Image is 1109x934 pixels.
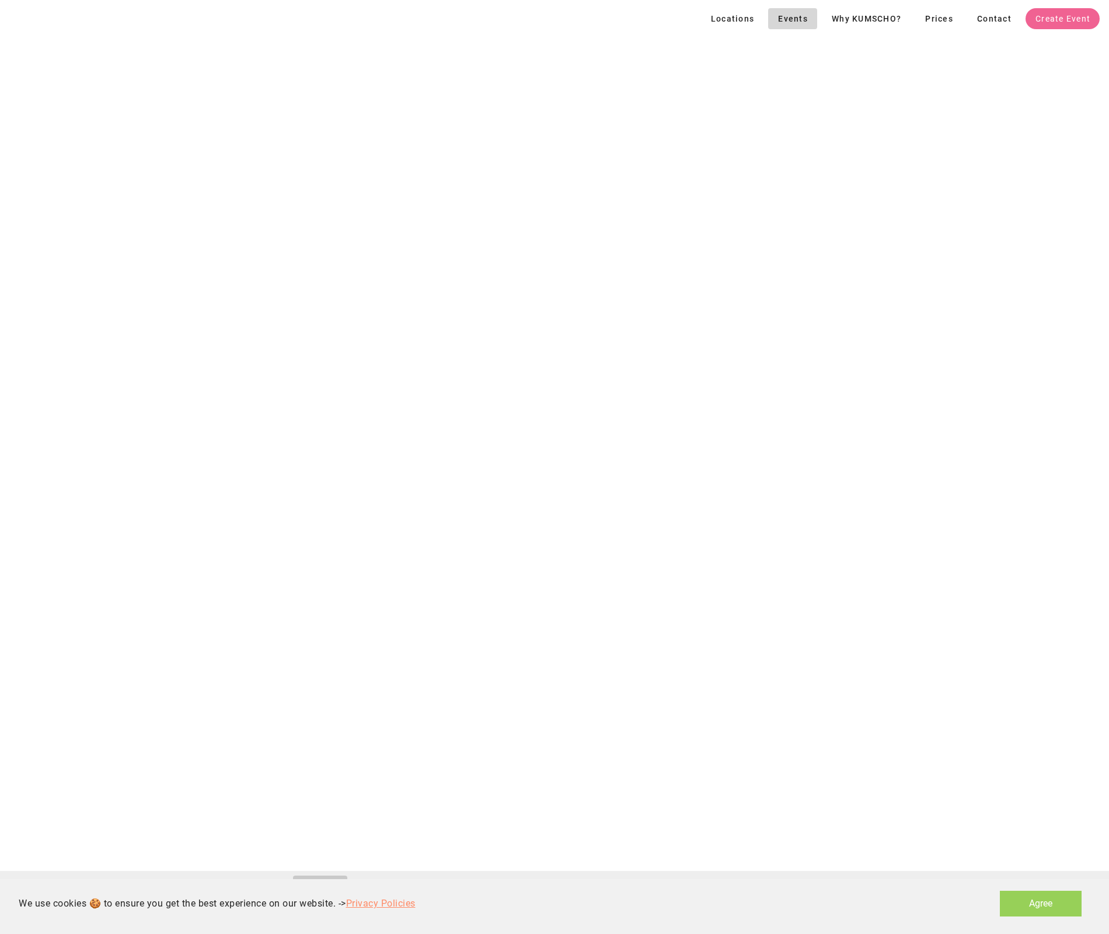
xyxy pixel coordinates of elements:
span: Events [777,14,808,23]
a: Events [293,876,347,897]
a: Terms & Conditions [566,876,683,897]
a: Imprint [504,876,562,897]
a: Why KUMSCHO? [352,876,443,897]
a: Create Event [1026,8,1100,29]
a: Why KUMSCHO? [822,8,911,29]
button: Agree [1000,891,1082,916]
span: Why KUMSCHO? [831,14,901,23]
a: Prices [915,8,962,29]
button: Locations [701,8,764,29]
div: We use cookies 🍪 to ensure you get the best experience on our website. -> [19,897,416,911]
span: Prices [925,14,953,23]
span: Create Event [1035,14,1090,23]
span: Locations [710,14,755,23]
span: Contact [977,14,1012,23]
a: Privacy Policies [346,898,416,909]
a: Privacy [687,876,745,897]
a: Events [768,8,817,29]
a: Contact [749,876,811,897]
a: Contact [967,8,1021,29]
a: Prices [448,876,499,897]
a: Locations [701,12,769,23]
